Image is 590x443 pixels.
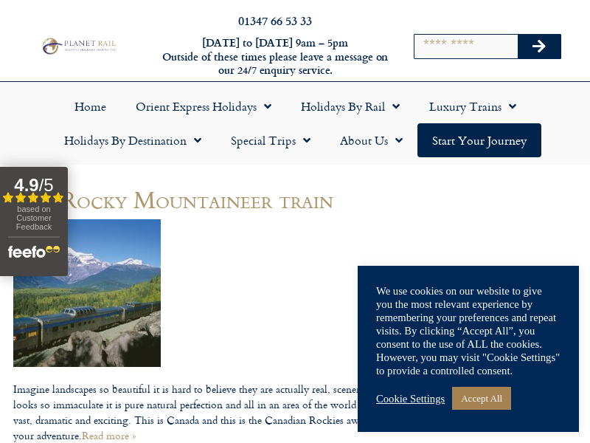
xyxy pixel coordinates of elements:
a: Special Trips [216,123,325,157]
a: Holidays by Rail [286,89,414,123]
nav: Menu [7,89,583,157]
a: About Us [325,123,417,157]
a: Holidays by Destination [49,123,216,157]
a: The Rocky Mountaineer train [13,181,333,217]
div: We use cookies on our website to give you the most relevant experience by remembering your prefer... [376,284,560,377]
a: Accept All [452,387,511,410]
a: Read more » [82,427,136,443]
a: Home [60,89,121,123]
h6: [DATE] to [DATE] 9am – 5pm Outside of these times please leave a message on our 24/7 enquiry serv... [161,36,389,78]
a: Start your Journey [417,123,541,157]
button: Search [518,35,560,58]
img: Planet Rail Train Holidays Logo [39,36,118,55]
p: Imagine landscapes so beautiful it is hard to believe they are actually real, scenery that looks ... [13,381,385,443]
a: Luxury Trains [414,89,531,123]
a: 01347 66 53 33 [238,12,312,29]
a: Cookie Settings [376,392,445,405]
a: Orient Express Holidays [121,89,286,123]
